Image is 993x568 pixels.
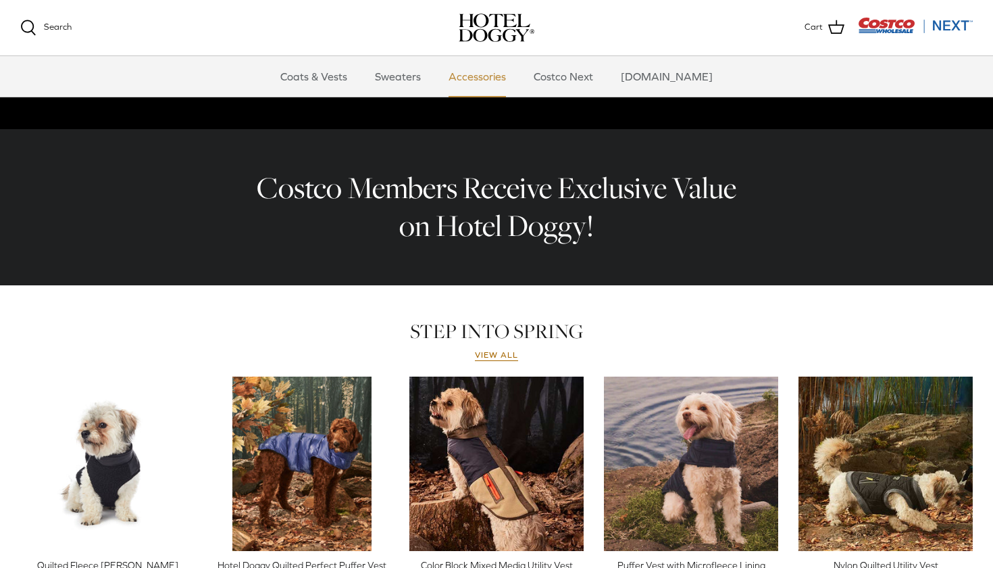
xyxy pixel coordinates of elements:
[609,56,725,97] a: [DOMAIN_NAME]
[604,377,778,551] a: Puffer Vest with Microfleece Lining
[805,20,823,34] span: Cart
[268,56,359,97] a: Coats & Vests
[521,56,605,97] a: Costco Next
[436,56,518,97] a: Accessories
[409,377,584,551] img: tan dog wearing a blue & brown vest
[409,377,584,551] a: Color Block Mixed Media Utility Vest
[459,14,534,42] a: hoteldoggy.com hoteldoggycom
[858,17,973,34] img: Costco Next
[410,318,583,345] a: STEP INTO SPRING
[20,20,72,36] a: Search
[215,377,389,551] a: Hotel Doggy Quilted Perfect Puffer Vest
[20,377,195,551] a: Quilted Fleece Melton Vest
[459,14,534,42] img: hoteldoggycom
[858,26,973,36] a: Visit Costco Next
[798,377,973,551] a: Nylon Quilted Utility Vest
[475,350,518,361] a: View all
[805,19,844,37] a: Cart
[247,169,746,245] h2: Costco Members Receive Exclusive Value on Hotel Doggy!
[44,22,72,32] span: Search
[363,56,433,97] a: Sweaters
